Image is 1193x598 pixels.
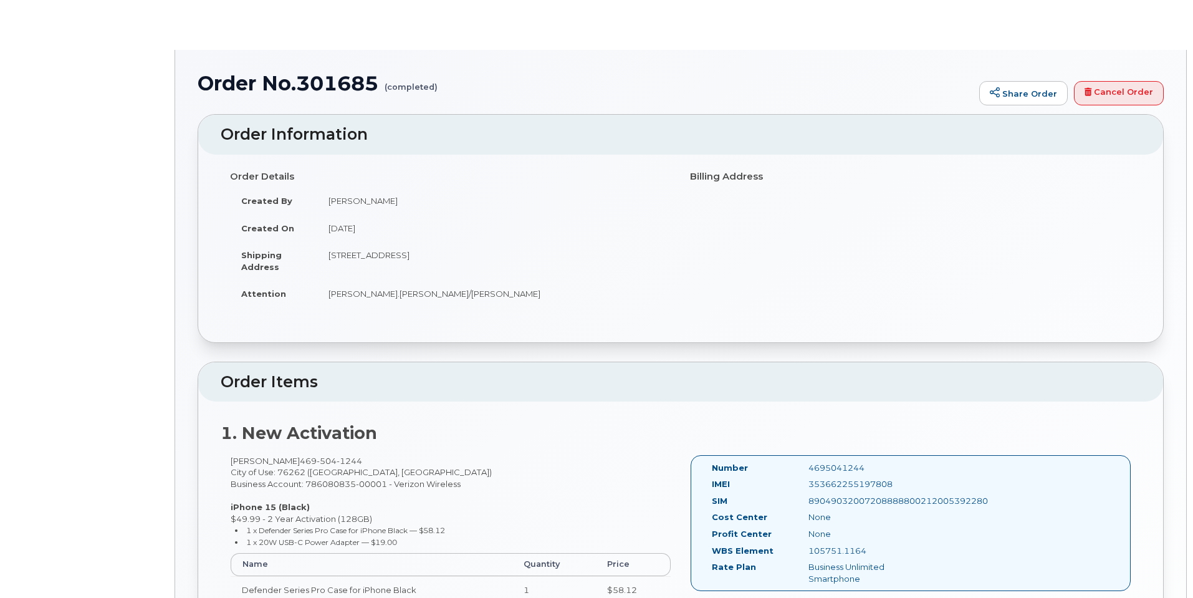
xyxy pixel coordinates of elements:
[712,561,756,573] label: Rate Plan
[690,171,1131,182] h4: Billing Address
[512,553,596,576] th: Quantity
[241,196,292,206] strong: Created By
[317,280,671,307] td: [PERSON_NAME].[PERSON_NAME]/[PERSON_NAME]
[221,423,377,443] strong: 1. New Activation
[712,462,748,474] label: Number
[221,374,1141,391] h2: Order Items
[317,215,671,242] td: [DATE]
[712,478,730,490] label: IMEI
[221,126,1141,143] h2: Order Information
[799,462,935,474] div: 4695041244
[231,502,310,512] strong: iPhone 15 (Black)
[712,545,774,557] label: WBS Element
[712,511,767,523] label: Cost Center
[712,528,772,540] label: Profit Center
[317,241,671,280] td: [STREET_ADDRESS]
[198,72,973,94] h1: Order No.301685
[1074,81,1164,106] a: Cancel Order
[799,561,935,584] div: Business Unlimited Smartphone
[246,526,445,535] small: 1 x Defender Series Pro Case for iPhone Black — $58.12
[300,456,362,466] span: 469
[241,223,294,233] strong: Created On
[241,250,282,272] strong: Shipping Address
[230,171,671,182] h4: Order Details
[246,538,397,547] small: 1 x 20W USB-C Power Adapter — $19.00
[799,545,935,557] div: 105751.1164
[231,553,512,576] th: Name
[799,528,935,540] div: None
[712,495,727,507] label: SIM
[799,478,935,490] div: 353662255197808
[385,72,438,92] small: (completed)
[799,495,935,507] div: 89049032007208888800212005392280
[317,187,671,215] td: [PERSON_NAME]
[596,553,671,576] th: Price
[979,81,1068,106] a: Share Order
[799,511,935,523] div: None
[317,456,337,466] span: 504
[337,456,362,466] span: 1244
[241,289,286,299] strong: Attention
